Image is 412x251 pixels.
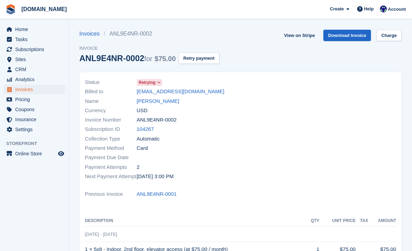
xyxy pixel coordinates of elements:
[137,163,139,171] span: 2
[137,135,160,143] span: Automatic
[85,125,137,133] span: Subscription ID
[15,75,57,84] span: Analytics
[137,97,179,105] a: [PERSON_NAME]
[144,55,152,62] span: for
[137,125,154,133] a: 104267
[137,144,148,152] span: Card
[15,95,57,104] span: Pricing
[85,232,117,237] span: [DATE] - [DATE]
[388,6,406,13] span: Account
[137,190,177,198] a: ANL9E4NR-0001
[3,25,65,34] a: menu
[85,88,137,96] span: Billed to
[57,149,65,158] a: Preview store
[137,107,148,115] span: USD
[137,78,162,86] a: Retrying
[368,215,396,226] th: Amount
[330,6,344,12] span: Create
[3,95,65,104] a: menu
[178,52,219,64] button: Retry payment
[6,4,16,15] img: stora-icon-8386f47178a22dfd0bd8f6a31ec36ba5ce8667c1dd55bd0f319d3a0aa187defe.svg
[137,116,177,124] span: ANL9E4NR-0002
[3,45,65,54] a: menu
[15,35,57,44] span: Tasks
[19,3,70,15] a: [DOMAIN_NAME]
[15,25,57,34] span: Home
[15,115,57,124] span: Insurance
[3,115,65,124] a: menu
[15,105,57,114] span: Coupons
[85,144,137,152] span: Payment Method
[306,215,319,226] th: QTY
[85,190,137,198] span: Previous Invoice
[155,55,176,62] span: $75.00
[3,105,65,114] a: menu
[79,30,219,38] nav: breadcrumbs
[376,30,402,41] a: Charge
[3,85,65,94] a: menu
[79,30,104,38] a: Invoices
[3,125,65,134] a: menu
[15,65,57,74] span: CRM
[364,6,374,12] span: Help
[85,97,137,105] span: Name
[3,149,65,158] a: menu
[6,140,69,147] span: Storefront
[15,45,57,54] span: Subscriptions
[3,75,65,84] a: menu
[139,79,156,86] span: Retrying
[85,163,137,171] span: Payment Attempts
[85,78,137,86] span: Status
[15,55,57,64] span: Sites
[3,65,65,74] a: menu
[137,173,174,181] time: 2025-10-03 19:00:56 UTC
[79,54,176,63] div: ANL9E4NR-0002
[319,215,355,226] th: Unit Price
[3,55,65,64] a: menu
[380,6,387,12] img: Mike Gruttadaro
[137,88,224,96] a: [EMAIL_ADDRESS][DOMAIN_NAME]
[85,215,306,226] th: Description
[15,125,57,134] span: Settings
[85,116,137,124] span: Invoice Number
[281,30,317,41] a: View on Stripe
[85,107,137,115] span: Currency
[85,154,137,162] span: Payment Due Date
[356,215,368,226] th: Tax
[15,149,57,158] span: Online Store
[85,135,137,143] span: Collection Type
[3,35,65,44] a: menu
[323,30,371,41] a: Download Invoice
[15,85,57,94] span: Invoices
[79,45,219,52] span: Invoice
[85,173,137,181] span: Next Payment Attempt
